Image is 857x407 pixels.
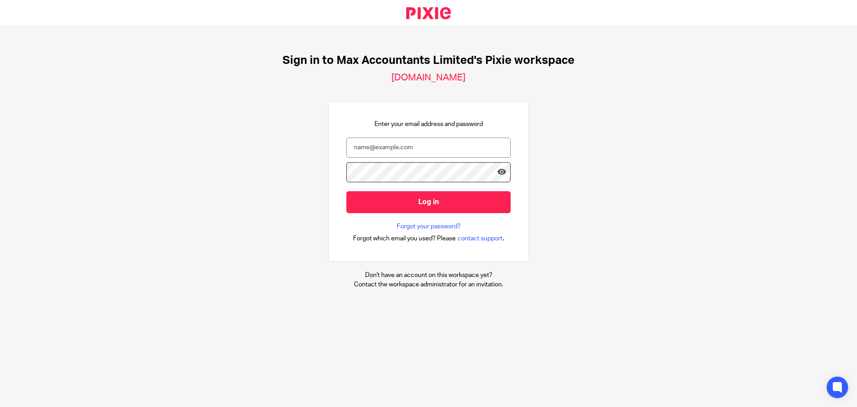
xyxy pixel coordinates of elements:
input: name@example.com [346,138,511,158]
h2: [DOMAIN_NAME] [391,72,466,84]
p: Don't have an account on this workspace yet? [354,271,503,280]
div: . [353,233,504,243]
h1: Sign in to Max Accountants Limited's Pixie workspace [283,54,574,67]
p: Contact the workspace administrator for an invitation. [354,280,503,289]
span: contact support [458,234,503,243]
input: Log in [346,191,511,213]
a: Forgot your password? [397,222,461,231]
span: Forgot which email you used? Please [353,234,456,243]
p: Enter your email address and password [374,120,483,129]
